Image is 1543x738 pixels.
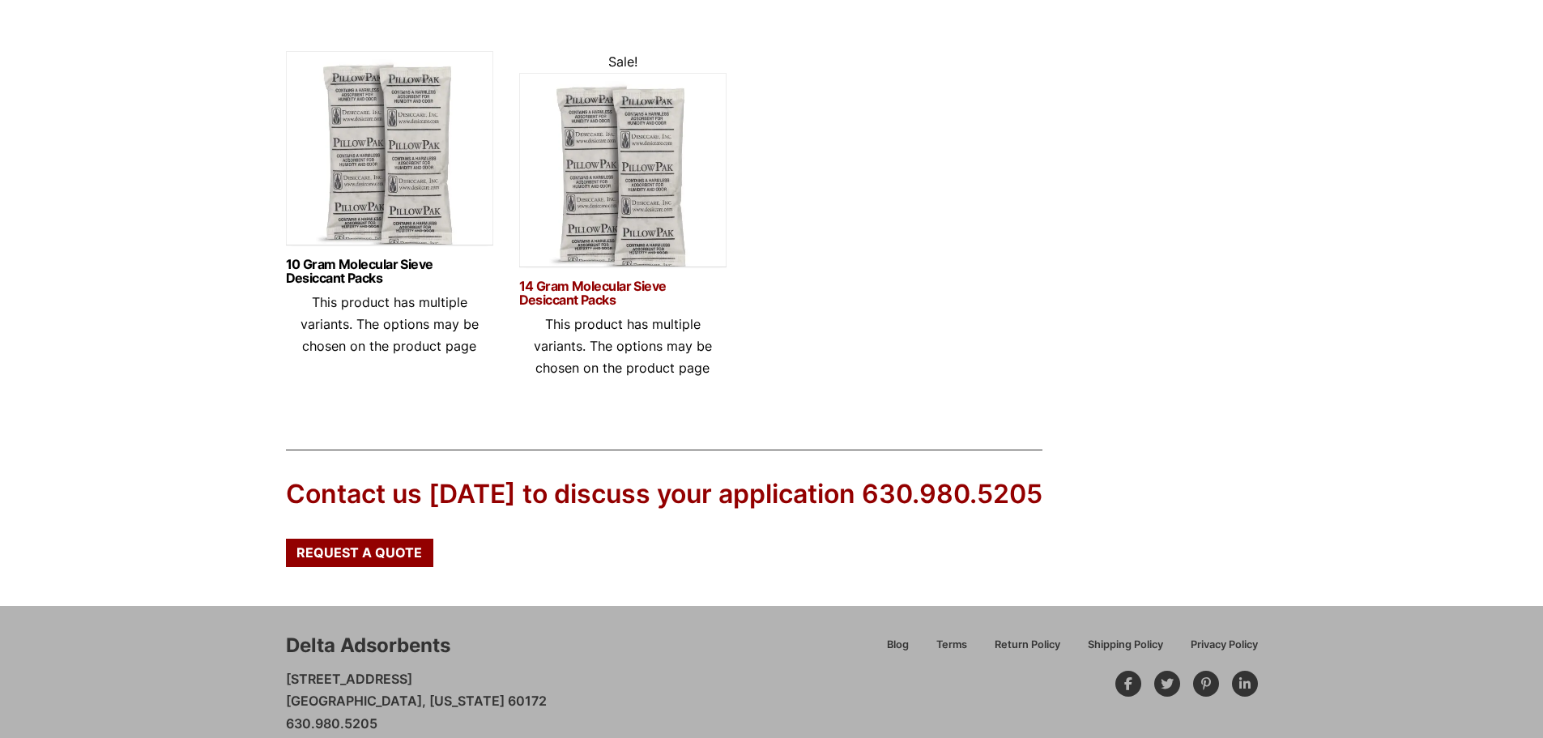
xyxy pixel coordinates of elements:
a: Blog [873,636,923,664]
span: Sale! [608,53,637,70]
a: Return Policy [981,636,1074,664]
span: Blog [887,640,909,651]
span: Request a Quote [296,546,422,559]
a: Shipping Policy [1074,636,1177,664]
span: Return Policy [995,640,1060,651]
span: This product has multiple variants. The options may be chosen on the product page [301,294,479,354]
span: Privacy Policy [1191,640,1258,651]
a: 14 Gram Molecular Sieve Desiccant Packs [519,279,727,307]
a: Privacy Policy [1177,636,1258,664]
div: Contact us [DATE] to discuss your application 630.980.5205 [286,476,1042,513]
span: Terms [936,640,967,651]
span: This product has multiple variants. The options may be chosen on the product page [534,316,712,376]
a: Request a Quote [286,539,433,566]
a: Terms [923,636,981,664]
a: 10 Gram Molecular Sieve Desiccant Packs [286,258,493,285]
span: Shipping Policy [1088,640,1163,651]
div: Delta Adsorbents [286,632,450,659]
